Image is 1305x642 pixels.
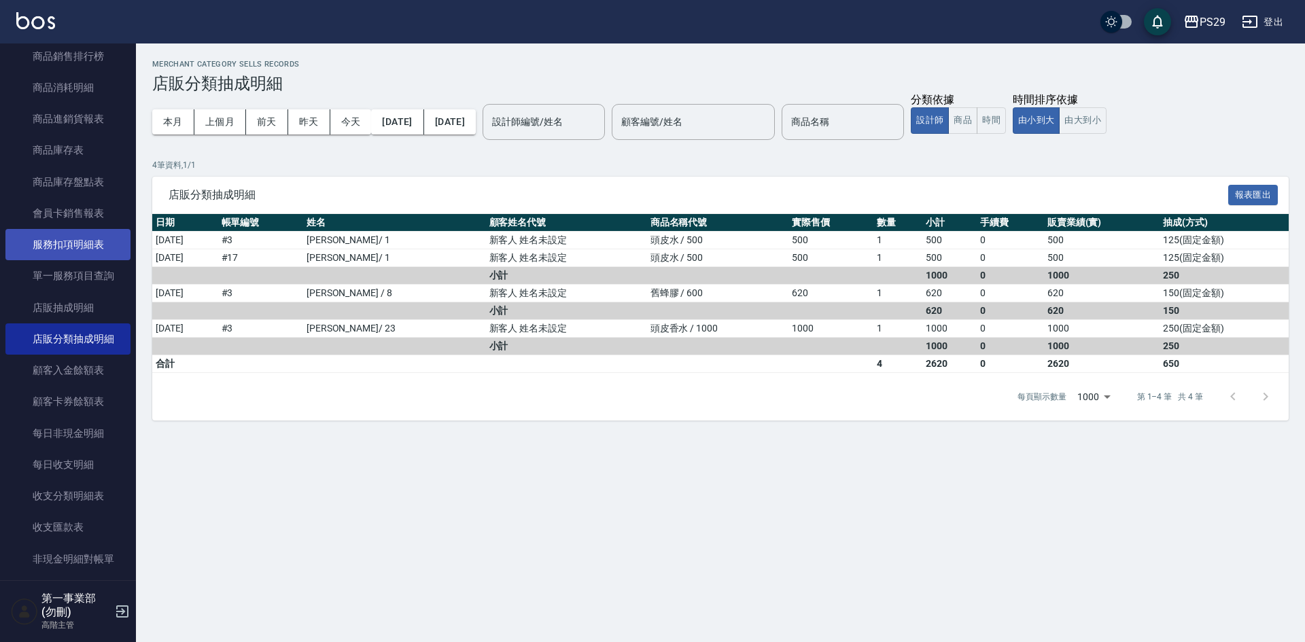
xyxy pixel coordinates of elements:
[1013,93,1107,107] div: 時間排序依據
[486,338,647,355] td: 小計
[647,214,788,232] th: 商品名稱代號
[977,267,1044,285] td: 0
[977,355,1044,373] td: 0
[788,285,873,302] td: 620
[5,449,130,480] a: 每日收支明細
[1160,214,1289,232] th: 抽成(方式)
[977,214,1044,232] th: 手續費
[922,355,977,373] td: 2620
[1200,14,1225,31] div: PS29
[1044,355,1160,373] td: 2620
[194,109,246,135] button: 上個月
[486,320,647,338] td: 新客人 姓名未設定
[1178,8,1231,36] button: PS29
[873,232,922,249] td: 1
[1044,214,1160,232] th: 販賣業績(實)
[1072,378,1115,415] div: 1000
[486,285,647,302] td: 新客人 姓名未設定
[218,249,303,267] td: # 17
[1044,285,1160,302] td: 620
[873,214,922,232] th: 數量
[873,355,922,373] td: 4
[788,320,873,338] td: 1000
[977,320,1044,338] td: 0
[922,267,977,285] td: 1000
[911,107,949,134] button: 設計師
[1236,10,1289,35] button: 登出
[486,302,647,320] td: 小計
[1044,232,1160,249] td: 500
[647,232,788,249] td: 頭皮水 / 500
[1160,302,1289,320] td: 150
[16,12,55,29] img: Logo
[5,198,130,229] a: 會員卡銷售報表
[330,109,372,135] button: 今天
[1044,320,1160,338] td: 1000
[1160,232,1289,249] td: 125 ( 固定金額 )
[152,355,218,373] td: 合計
[5,386,130,417] a: 顧客卡券餘額表
[5,543,130,575] a: 非現金明細對帳單
[5,229,130,260] a: 服務扣項明細表
[1044,302,1160,320] td: 620
[152,60,1289,69] h2: Merchant Category Sells Records
[486,249,647,267] td: 新客人 姓名未設定
[977,107,1006,134] button: 時間
[5,355,130,386] a: 顧客入金餘額表
[5,575,130,606] a: 費用分析表
[977,232,1044,249] td: 0
[948,107,977,134] button: 商品
[1228,185,1278,206] button: 報表匯出
[788,249,873,267] td: 500
[152,159,1289,171] p: 4 筆資料, 1 / 1
[922,320,977,338] td: 1000
[486,267,647,285] td: 小計
[1160,285,1289,302] td: 150 ( 固定金額 )
[303,232,486,249] td: [PERSON_NAME]/ 1
[303,214,486,232] th: 姓名
[41,619,111,631] p: 高階主管
[303,320,486,338] td: [PERSON_NAME]/ 23
[1160,320,1289,338] td: 250 ( 固定金額 )
[5,103,130,135] a: 商品進銷貨報表
[152,320,218,338] td: [DATE]
[922,338,977,355] td: 1000
[424,109,476,135] button: [DATE]
[152,249,218,267] td: [DATE]
[5,260,130,291] a: 單一服務項目查詢
[486,232,647,249] td: 新客人 姓名未設定
[11,598,38,625] img: Person
[1017,391,1066,403] p: 每頁顯示數量
[922,249,977,267] td: 500
[922,232,977,249] td: 500
[922,285,977,302] td: 620
[218,214,303,232] th: 帳單編號
[647,320,788,338] td: 頭皮香水 / 1000
[5,166,130,198] a: 商品庫存盤點表
[1160,267,1289,285] td: 250
[911,93,1006,107] div: 分類依據
[152,74,1289,93] h3: 店販分類抽成明細
[1059,107,1107,134] button: 由大到小
[41,592,111,619] h5: 第一事業部 (勿刪)
[1013,107,1060,134] button: 由小到大
[5,292,130,323] a: 店販抽成明細
[647,285,788,302] td: 舊蜂膠 / 600
[647,249,788,267] td: 頭皮水 / 500
[5,480,130,512] a: 收支分類明細表
[152,109,194,135] button: 本月
[5,323,130,355] a: 店販分類抽成明細
[873,249,922,267] td: 1
[1160,338,1289,355] td: 250
[788,232,873,249] td: 500
[977,338,1044,355] td: 0
[218,320,303,338] td: # 3
[152,232,218,249] td: [DATE]
[873,320,922,338] td: 1
[977,249,1044,267] td: 0
[1160,355,1289,373] td: 650
[5,135,130,166] a: 商品庫存表
[303,285,486,302] td: [PERSON_NAME] / 8
[873,285,922,302] td: 1
[371,109,423,135] button: [DATE]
